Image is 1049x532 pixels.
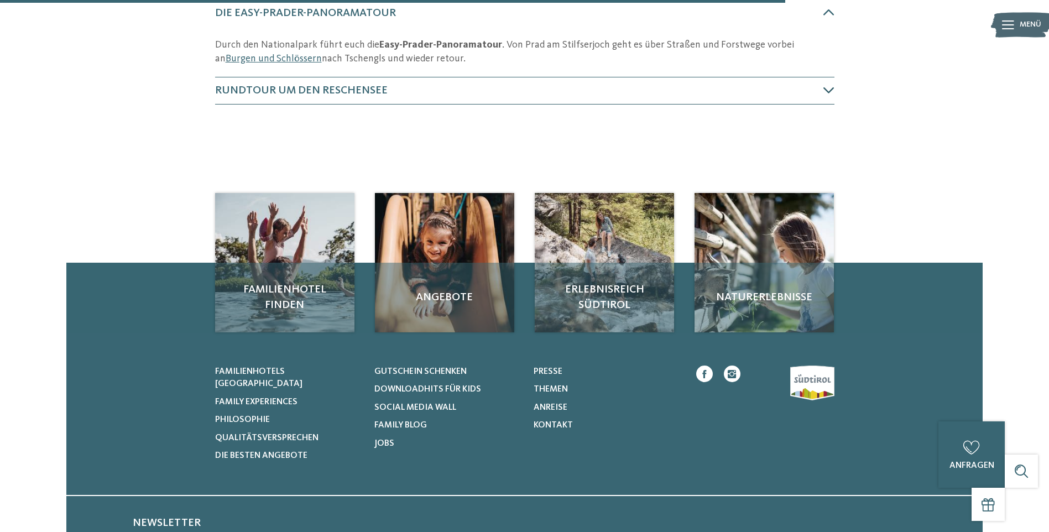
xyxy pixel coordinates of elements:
[215,85,388,96] span: Rundtour um den Reschensee
[695,193,834,332] img: Radurlaub im Vinschgau mit Berg- und Talfahrten
[215,38,834,66] p: Durch den Nationalpark führt euch die . Von Prad am Stilfserjoch geht es über Straßen und Forstwe...
[215,414,361,426] a: Philosophie
[374,401,520,414] a: Social Media Wall
[215,415,270,424] span: Philosophie
[374,403,456,412] span: Social Media Wall
[375,193,514,332] a: Radurlaub im Vinschgau mit Berg- und Talfahrten Angebote
[374,385,481,394] span: Downloadhits für Kids
[374,367,467,376] span: Gutschein schenken
[706,290,823,305] span: Naturerlebnisse
[379,40,502,50] strong: Easy-Prader-Panoramatour
[374,421,427,430] span: Family Blog
[534,419,679,431] a: Kontakt
[215,396,361,408] a: Family Experiences
[215,193,354,332] a: Radurlaub im Vinschgau mit Berg- und Talfahrten Familienhotel finden
[534,421,573,430] span: Kontakt
[534,383,679,395] a: Themen
[534,401,679,414] a: Anreise
[535,193,674,332] a: Radurlaub im Vinschgau mit Berg- und Talfahrten Erlebnisreich Südtirol
[374,439,394,448] span: Jobs
[949,461,994,470] span: anfragen
[215,8,396,19] span: Die Easy-Prader-Panoramatour
[374,366,520,378] a: Gutschein schenken
[226,54,322,64] a: Burgen und Schlössern
[226,282,343,313] span: Familienhotel finden
[534,367,562,376] span: Presse
[215,432,361,444] a: Qualitätsversprechen
[375,193,514,332] img: Radurlaub im Vinschgau mit Berg- und Talfahrten
[534,366,679,378] a: Presse
[215,451,307,460] span: Die besten Angebote
[215,450,361,462] a: Die besten Angebote
[534,385,568,394] span: Themen
[535,193,674,332] img: Radurlaub im Vinschgau mit Berg- und Talfahrten
[215,193,354,332] img: Radurlaub im Vinschgau mit Berg- und Talfahrten
[215,366,361,390] a: Familienhotels [GEOGRAPHIC_DATA]
[215,398,298,406] span: Family Experiences
[534,403,567,412] span: Anreise
[133,518,201,529] span: Newsletter
[374,383,520,395] a: Downloadhits für Kids
[386,290,503,305] span: Angebote
[215,367,302,388] span: Familienhotels [GEOGRAPHIC_DATA]
[546,282,663,313] span: Erlebnisreich Südtirol
[374,419,520,431] a: Family Blog
[374,437,520,450] a: Jobs
[215,434,319,442] span: Qualitätsversprechen
[938,421,1005,488] a: anfragen
[695,193,834,332] a: Radurlaub im Vinschgau mit Berg- und Talfahrten Naturerlebnisse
